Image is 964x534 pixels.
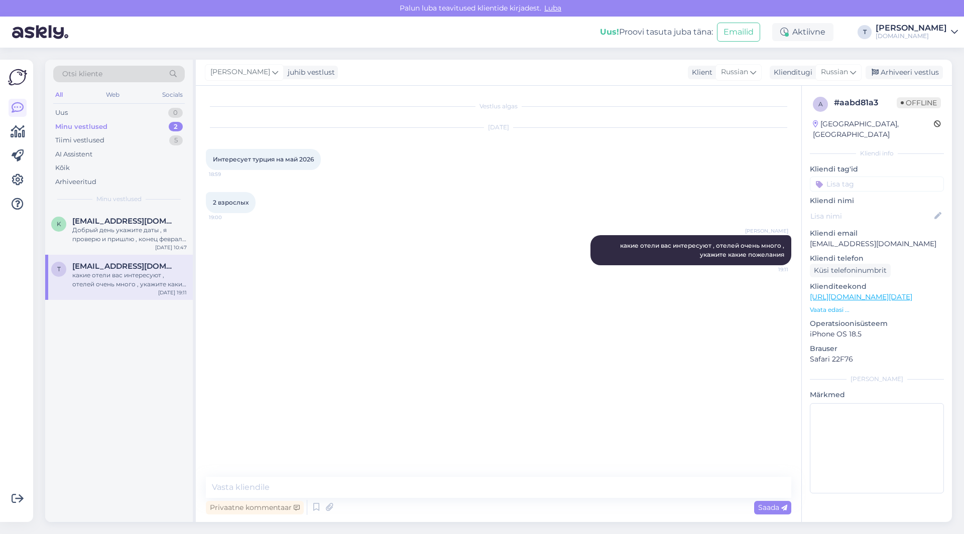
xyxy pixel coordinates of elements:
[810,281,944,292] p: Klienditeekond
[810,343,944,354] p: Brauser
[810,176,944,192] input: Lisa tag
[810,196,944,206] p: Kliendi nimi
[810,375,944,384] div: [PERSON_NAME]
[620,242,786,258] span: какие отели вас интересуют , отелей очень много , укажите какие пожелания
[810,211,932,222] input: Lisa nimi
[876,24,958,40] a: [PERSON_NAME][DOMAIN_NAME]
[55,177,96,187] div: Arhiveeritud
[810,390,944,400] p: Märkmed
[55,135,104,145] div: Tiimi vestlused
[810,253,944,264] p: Kliendi telefon
[206,102,791,111] div: Vestlus algas
[169,135,183,145] div: 5
[55,122,107,132] div: Minu vestlused
[96,195,142,204] span: Minu vestlused
[810,318,944,329] p: Operatsioonisüsteem
[55,108,68,118] div: Uus
[210,67,270,78] span: [PERSON_NAME]
[810,305,944,314] p: Vaata edasi ...
[600,26,713,38] div: Proovi tasuta juba täna:
[72,217,177,226] span: kira-sander@mail.ru
[160,88,185,101] div: Socials
[810,354,944,365] p: Safari 22F76
[209,214,247,221] span: 19:00
[55,163,70,173] div: Kõik
[168,108,183,118] div: 0
[104,88,122,101] div: Web
[62,69,102,79] span: Otsi kliente
[8,68,27,87] img: Askly Logo
[813,119,934,140] div: [GEOGRAPHIC_DATA], [GEOGRAPHIC_DATA]
[541,4,564,13] span: Luba
[821,67,848,78] span: Russian
[810,264,891,277] div: Küsi telefoninumbrit
[213,155,314,163] span: Интересует турция на май 2026
[866,66,943,79] div: Arhiveeri vestlus
[155,244,187,251] div: [DATE] 10:47
[897,97,941,108] span: Offline
[206,123,791,132] div: [DATE]
[72,226,187,244] div: Добрый день укажите даты , я проверю и пришлю , конец февраля дорогой будет из за каникул
[688,67,712,78] div: Klient
[55,149,92,159] div: AI Assistent
[57,265,61,273] span: T
[158,289,187,296] div: [DATE] 19:11
[72,262,177,271] span: Tair.tuk@mail.ru
[745,227,788,235] span: [PERSON_NAME]
[772,23,833,41] div: Aktiivne
[53,88,65,101] div: All
[209,170,247,178] span: 18:59
[213,199,249,206] span: 2 взрослых
[206,501,304,514] div: Privaatne kommentaar
[72,271,187,289] div: какие отели вас интересуют , отелей очень много , укажите какие пожелания
[810,149,944,158] div: Kliendi info
[858,25,872,39] div: T
[810,329,944,339] p: iPhone OS 18.5
[810,292,912,301] a: [URL][DOMAIN_NAME][DATE]
[810,164,944,174] p: Kliendi tag'id
[751,266,788,273] span: 19:11
[717,23,760,42] button: Emailid
[818,100,823,108] span: a
[810,239,944,249] p: [EMAIL_ADDRESS][DOMAIN_NAME]
[721,67,748,78] span: Russian
[57,220,61,228] span: k
[876,32,947,40] div: [DOMAIN_NAME]
[284,67,335,78] div: juhib vestlust
[834,97,897,109] div: # aabd81a3
[169,122,183,132] div: 2
[770,67,812,78] div: Klienditugi
[758,503,787,512] span: Saada
[876,24,947,32] div: [PERSON_NAME]
[810,228,944,239] p: Kliendi email
[600,27,619,37] b: Uus!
